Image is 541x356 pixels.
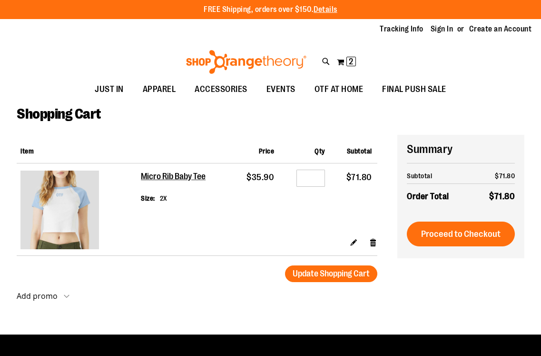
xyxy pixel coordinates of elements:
span: APPAREL [143,79,176,100]
a: JUST IN [85,79,133,101]
a: Sign In [431,24,453,34]
a: Details [314,5,337,14]
span: Qty [315,147,325,155]
button: Proceed to Checkout [407,222,515,246]
a: FINAL PUSH SALE [373,79,456,101]
a: Create an Account [469,24,532,34]
span: Shopping Cart [17,106,101,122]
strong: Add promo [17,291,58,301]
span: Update Shopping Cart [293,269,370,278]
span: JUST IN [95,79,124,100]
h2: Summary [407,141,515,157]
span: $71.80 [346,173,372,182]
button: Update Shopping Cart [285,265,377,282]
span: Proceed to Checkout [421,229,501,239]
a: Micro Rib Baby Tee [20,171,137,252]
a: ACCESSORIES [185,79,257,101]
span: EVENTS [266,79,295,100]
span: ACCESSORIES [195,79,247,100]
img: Shop Orangetheory [185,50,308,74]
a: Remove item [369,237,377,247]
span: Price [259,147,275,155]
span: Subtotal [347,147,372,155]
a: Micro Rib Baby Tee [141,172,206,182]
img: Micro Rib Baby Tee [20,171,99,249]
span: OTF AT HOME [315,79,364,100]
span: Item [20,147,34,155]
button: Add promo [17,292,69,305]
span: $71.80 [495,172,515,180]
strong: Order Total [407,189,449,203]
span: 2 [349,57,353,66]
a: OTF AT HOME [305,79,373,101]
dd: 2X [160,193,167,203]
a: EVENTS [257,79,305,101]
a: Tracking Info [380,24,423,34]
span: FINAL PUSH SALE [382,79,446,100]
th: Subtotal [407,168,476,184]
span: $35.90 [246,173,274,182]
a: APPAREL [133,79,186,101]
span: $71.80 [489,192,515,201]
p: FREE Shipping, orders over $150. [204,4,337,15]
dt: Size [141,193,155,203]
